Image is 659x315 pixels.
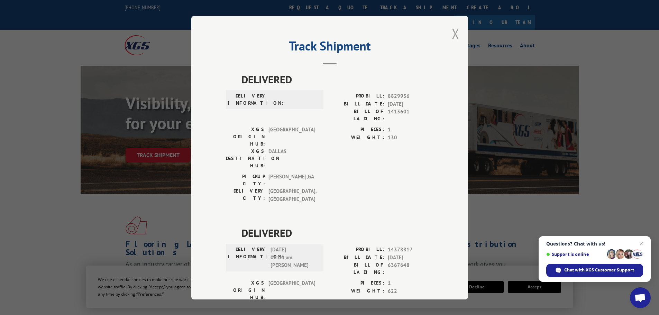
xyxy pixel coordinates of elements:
[330,253,384,261] label: BILL DATE:
[268,279,315,301] span: [GEOGRAPHIC_DATA]
[268,187,315,203] span: [GEOGRAPHIC_DATA] , [GEOGRAPHIC_DATA]
[330,133,384,141] label: WEIGHT:
[226,187,265,203] label: DELIVERY CITY:
[226,148,265,169] label: XGS DESTINATION HUB:
[388,246,433,254] span: 14378817
[228,92,267,107] label: DELIVERY INFORMATION:
[452,25,459,43] button: Close modal
[268,148,315,169] span: DALLAS
[330,261,384,276] label: BILL OF LADING:
[564,267,634,273] span: Chat with XGS Customer Support
[388,92,433,100] span: 8829936
[330,100,384,108] label: BILL DATE:
[226,126,265,148] label: XGS ORIGIN HUB:
[271,246,317,269] span: [DATE] 06:00 am [PERSON_NAME]
[388,287,433,295] span: 622
[330,92,384,100] label: PROBILL:
[268,173,315,187] span: [PERSON_NAME] , GA
[330,246,384,254] label: PROBILL:
[388,133,433,141] span: 130
[226,173,265,187] label: PICKUP CITY:
[241,72,433,87] span: DELIVERED
[388,126,433,134] span: 1
[388,108,433,122] span: 1413601
[630,287,651,308] div: Open chat
[330,279,384,287] label: PIECES:
[546,241,643,247] span: Questions? Chat with us!
[330,126,384,134] label: PIECES:
[330,108,384,122] label: BILL OF LADING:
[228,246,267,269] label: DELIVERY INFORMATION:
[226,41,433,54] h2: Track Shipment
[546,252,604,257] span: Support is online
[330,287,384,295] label: WEIGHT:
[388,253,433,261] span: [DATE]
[388,100,433,108] span: [DATE]
[268,126,315,148] span: [GEOGRAPHIC_DATA]
[241,225,433,241] span: DELIVERED
[226,279,265,301] label: XGS ORIGIN HUB:
[388,279,433,287] span: 1
[546,264,643,277] div: Chat with XGS Customer Support
[637,240,646,248] span: Close chat
[388,261,433,276] span: 6367648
